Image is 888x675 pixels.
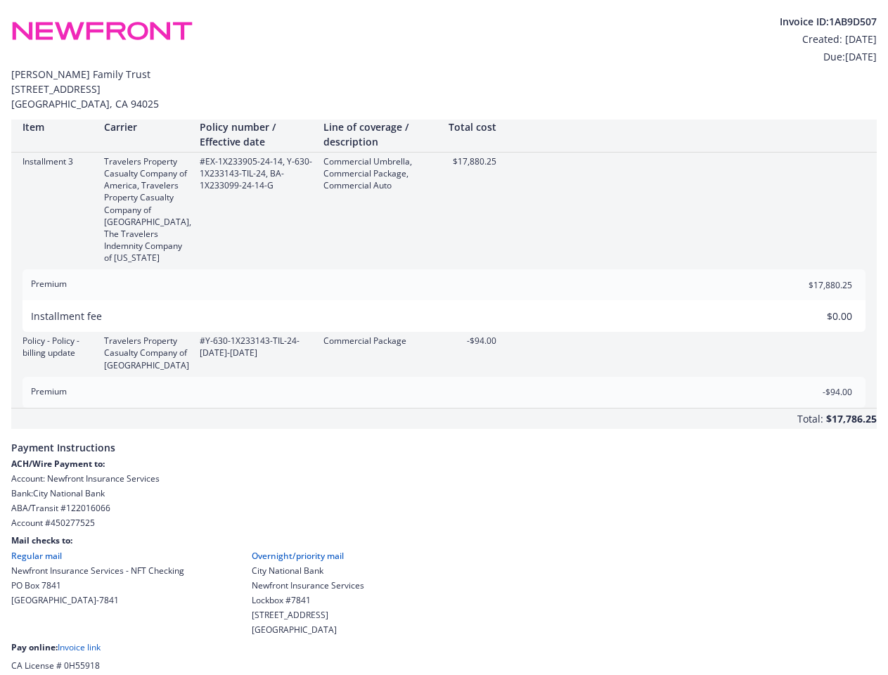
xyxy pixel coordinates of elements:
div: Regular mail [11,550,184,562]
a: Invoice link [58,641,101,653]
div: Newfront Insurance Services [252,579,364,591]
div: Commercial Umbrella, Commercial Package, Commercial Auto [323,155,436,191]
div: Travelers Property Casualty Company of [GEOGRAPHIC_DATA] [104,335,188,371]
input: 0.00 [769,382,861,403]
div: Newfront Insurance Services - NFT Checking [11,565,184,577]
div: Commercial Package [323,335,436,347]
div: Mail checks to: [11,534,877,546]
div: [GEOGRAPHIC_DATA]-7841 [11,594,184,606]
div: Line of coverage / description [323,120,436,149]
div: #Y-630-1X233143-TIL-24 - [DATE]-[DATE] [200,335,312,359]
div: Account # 450277525 [11,517,877,529]
div: Policy - Policy - billing update [22,335,93,359]
div: CA License # 0H55918 [11,660,877,671]
div: [STREET_ADDRESS] [252,609,364,621]
div: Travelers Property Casualty Company of America, Travelers Property Casualty Company of [GEOGRAPHI... [104,155,188,264]
div: Carrier [104,120,188,134]
span: Payment Instructions [11,429,877,458]
div: ABA/Transit # 122016066 [11,502,877,514]
input: 0.00 [769,274,861,295]
div: $17,880.25 [447,155,496,167]
div: Installment 3 [22,155,93,167]
div: Due: [DATE] [780,49,877,64]
div: City National Bank [252,565,364,577]
div: Lockbox #7841 [252,594,364,606]
div: Created: [DATE] [780,32,877,46]
div: Bank: City National Bank [11,487,877,499]
div: Total: [797,411,823,429]
div: Overnight/priority mail [252,550,364,562]
span: Installment fee [31,309,102,323]
div: Item [22,120,93,134]
input: 0.00 [769,306,861,327]
div: PO Box 7841 [11,579,184,591]
div: Policy number / Effective date [200,120,312,149]
span: Premium [31,278,67,290]
span: Premium [31,385,67,397]
div: #EX-1X233905-24-14, Y-630-1X233143-TIL-24, BA-1X233099-24-14-G [200,155,312,191]
div: ACH/Wire Payment to: [11,458,877,470]
div: Account: Newfront Insurance Services [11,472,877,484]
div: Invoice ID: 1AB9D507 [780,14,877,29]
div: -$94.00 [447,335,496,347]
div: Total cost [447,120,496,134]
span: [PERSON_NAME] Family Trust [STREET_ADDRESS] [GEOGRAPHIC_DATA] , CA 94025 [11,67,877,111]
div: [GEOGRAPHIC_DATA] [252,624,364,636]
span: Pay online: [11,641,58,653]
div: $17,786.25 [826,409,877,429]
